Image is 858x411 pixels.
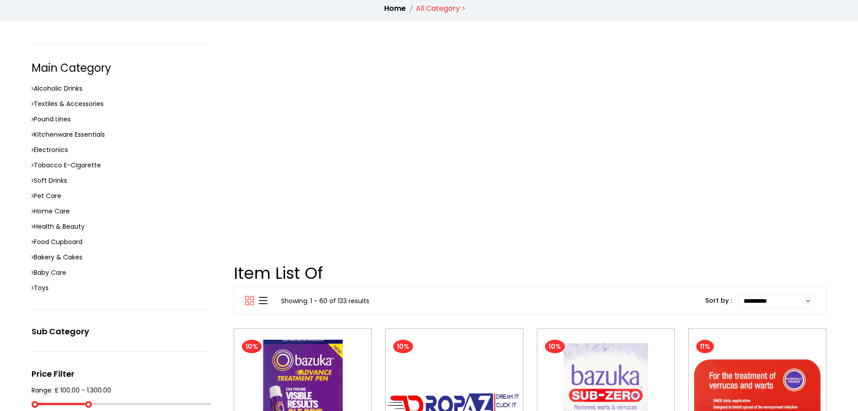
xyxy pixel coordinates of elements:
[32,267,211,278] a: Baby Care
[32,328,211,336] h4: Sub Category
[32,83,211,94] a: Alcoholic Drinks
[32,252,211,263] a: Bakery & Cakes
[696,340,714,353] span: 11%
[32,190,211,201] a: Pet Care
[32,206,211,217] a: Home Care
[32,236,211,247] a: Food Cupboard
[32,221,211,232] a: Health & Beauty
[393,340,413,353] span: 10%
[242,340,262,353] span: 10%
[705,295,732,306] label: Sort by :
[32,98,211,109] a: Textiles & Accessories
[32,144,211,155] a: Electronics
[545,340,565,353] span: 10%
[234,43,826,242] img: dropaz-subcategory
[281,296,369,306] p: Showing: 1 - 60 of 133 results
[384,3,406,14] a: Home
[32,114,211,125] a: Pound Lines
[32,282,211,293] a: Toys
[32,62,211,75] h3: Main Category
[32,385,211,396] span: Range: £ 100.00 - 1.300.00
[32,370,211,378] h4: Price Filter
[32,175,211,186] a: Soft Drinks
[416,3,466,14] li: All Category >
[32,129,211,140] a: Kitchenware Essentials
[32,160,211,171] a: Tobacco E-Cigarette
[234,263,826,283] h1: Item List Of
